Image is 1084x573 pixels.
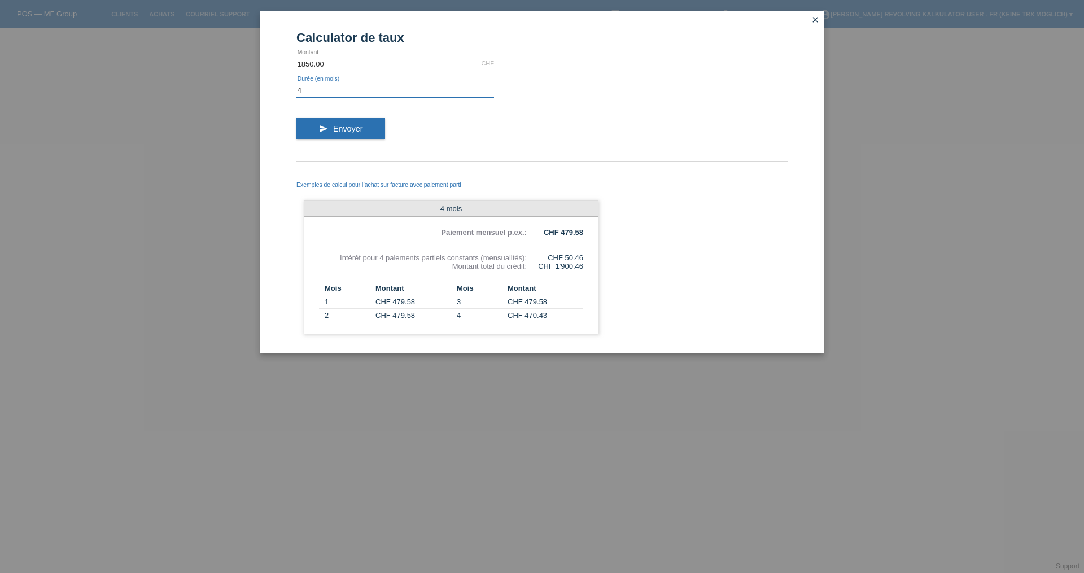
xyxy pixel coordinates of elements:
div: CHF 1'900.46 [527,262,583,270]
button: send Envoyer [296,118,385,139]
td: 2 [319,309,375,322]
td: 1 [319,295,375,309]
td: 4 [451,309,508,322]
div: 4 mois [304,201,598,217]
span: Envoyer [333,124,362,133]
div: Intérêt pour 4 paiements partiels constants (mensualités): [319,253,527,262]
b: CHF 479.58 [544,228,583,237]
a: close [808,14,823,27]
i: send [319,124,328,133]
td: CHF 470.43 [508,309,583,322]
td: CHF 479.58 [375,309,451,322]
td: 3 [451,295,508,309]
th: Mois [319,282,375,295]
div: CHF [481,60,494,67]
h1: Calculator de taux [296,30,788,45]
div: CHF 50.46 [527,253,583,262]
th: Mois [451,282,508,295]
i: close [811,15,820,24]
span: Exemples de calcul pour l’achat sur facture avec paiement parti [296,182,464,188]
td: CHF 479.58 [375,295,451,309]
th: Montant [508,282,583,295]
th: Montant [375,282,451,295]
b: Paiement mensuel p.ex.: [441,228,527,237]
div: Montant total du crédit: [319,262,527,270]
td: CHF 479.58 [508,295,583,309]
